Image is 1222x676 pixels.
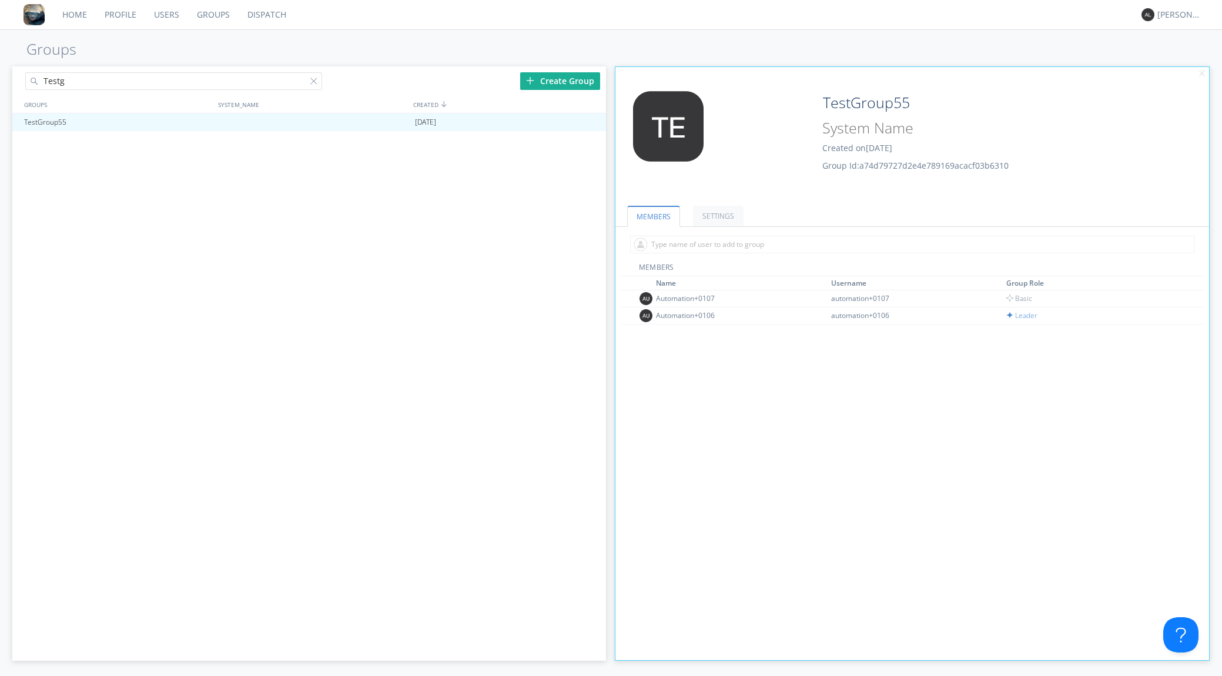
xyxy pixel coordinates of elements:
[1005,276,1180,290] th: Toggle SortBy
[624,91,712,162] img: 373638.png
[831,310,919,320] div: automation+0106
[1157,9,1201,21] div: [PERSON_NAME]
[640,292,652,305] img: 373638.png
[1163,617,1198,652] iframe: Toggle Customer Support
[866,142,892,153] span: [DATE]
[654,276,829,290] th: Toggle SortBy
[21,113,215,131] div: TestGroup55
[656,293,744,303] div: Automation+0107
[410,96,606,113] div: CREATED
[693,206,744,226] a: SETTINGS
[12,113,606,131] a: TestGroup55[DATE]
[415,113,436,131] span: [DATE]
[25,72,322,90] input: Search groups
[215,96,410,113] div: SYSTEM_NAME
[627,206,680,227] a: MEMBERS
[21,96,212,113] div: GROUPS
[630,236,1194,253] input: Type name of user to add to group
[1198,70,1206,78] img: cancel.svg
[829,276,1005,290] th: Toggle SortBy
[1141,8,1154,21] img: 373638.png
[656,310,744,320] div: Automation+0106
[1006,293,1032,303] span: Basic
[818,91,1008,115] input: Group Name
[831,293,919,303] div: automation+0107
[24,4,45,25] img: 8ff700cf5bab4eb8a436322861af2272
[526,76,534,85] img: plus.svg
[822,160,1009,171] span: Group Id: a74d79727d2e4e789169acacf03b6310
[621,262,1203,276] div: MEMBERS
[822,142,892,153] span: Created on
[1006,310,1037,320] span: Leader
[520,72,600,90] div: Create Group
[818,117,1008,139] input: System Name
[640,309,652,322] img: 373638.png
